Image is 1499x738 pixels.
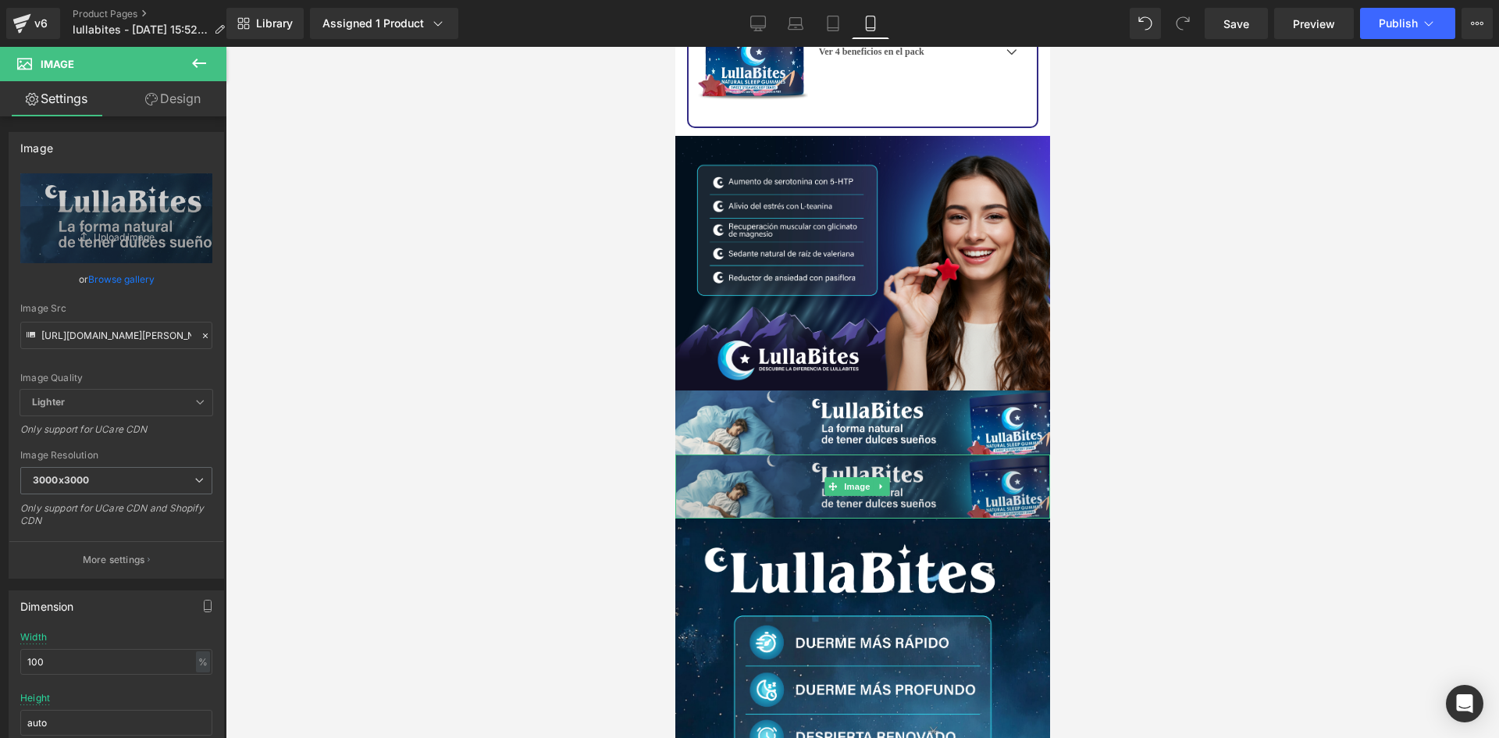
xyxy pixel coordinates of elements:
button: More settings [9,541,223,578]
b: 3000x3000 [33,474,89,486]
a: Desktop [739,8,777,39]
div: % [196,651,210,672]
span: Library [256,16,293,30]
div: Image Quality [20,373,212,383]
div: Open Intercom Messenger [1446,685,1483,722]
span: Preview [1293,16,1335,32]
button: Publish [1360,8,1455,39]
button: Undo [1130,8,1161,39]
span: Image [41,58,74,70]
b: Lighter [32,396,65,408]
div: Only support for UCare CDN [20,423,212,446]
div: Dimension [20,591,74,613]
a: Preview [1274,8,1354,39]
a: Tablet [814,8,852,39]
a: Mobile [852,8,889,39]
a: Laptop [777,8,814,39]
div: or [20,271,212,287]
a: Design [116,81,230,116]
div: Height [20,693,50,704]
a: Product Pages [73,8,237,20]
a: Browse gallery [88,266,155,293]
input: auto [20,649,212,675]
div: Width [20,632,47,643]
div: Image Src [20,303,212,314]
span: Image [166,430,198,449]
p: More settings [83,553,145,567]
div: Image [20,133,53,155]
div: Only support for UCare CDN and Shopify CDN [20,502,212,537]
span: lullabites - [DATE] 15:52:58 [73,23,208,36]
input: auto [20,710,212,736]
span: Publish [1379,17,1418,30]
button: More [1462,8,1493,39]
button: Redo [1167,8,1198,39]
a: New Library [226,8,304,39]
a: Expand / Collapse [198,430,214,449]
div: Image Resolution [20,450,212,461]
span: Save [1223,16,1249,32]
div: Assigned 1 Product [322,16,446,31]
input: Link [20,322,212,349]
div: v6 [31,13,51,34]
a: v6 [6,8,60,39]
